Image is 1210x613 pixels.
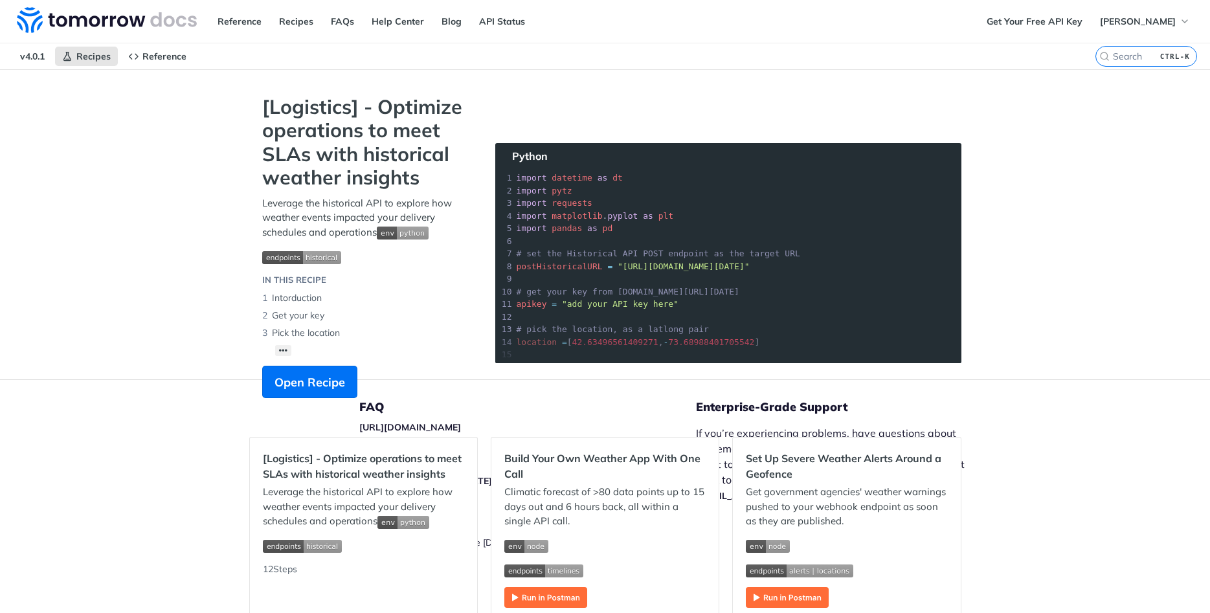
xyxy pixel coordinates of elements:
[262,249,469,264] span: Expand image
[377,227,429,240] img: env
[746,485,947,529] p: Get government agencies' weather warnings pushed to your webhook endpoint as soon as they are pub...
[746,587,829,608] img: Run in Postman
[262,251,341,264] img: endpoint
[504,587,587,608] img: Run in Postman
[262,324,469,342] li: Pick the location
[980,12,1090,31] a: Get Your Free API Key
[263,540,342,553] img: endpoint
[121,47,194,66] a: Reference
[746,539,947,553] span: Expand image
[377,226,429,238] span: Expand image
[17,7,197,33] img: Tomorrow.io Weather API Docs
[1100,16,1176,27] span: [PERSON_NAME]
[746,451,947,482] h2: Set Up Severe Weather Alerts Around a Geofence
[262,95,469,190] strong: [Logistics] - Optimize operations to meet SLAs with historical weather insights
[504,564,583,577] img: endpoint
[275,345,292,356] button: •••
[746,564,853,577] img: endpoint
[262,366,357,398] button: Open Recipe
[1157,50,1193,63] kbd: CTRL-K
[504,539,706,553] span: Expand image
[504,451,706,482] h2: Build Your Own Weather App With One Call
[142,50,186,62] span: Reference
[434,12,469,31] a: Blog
[746,540,790,553] img: env
[504,485,706,529] p: Climatic forecast of >80 data points up to 15 days out and 6 hours back, all within a single API ...
[746,563,947,577] span: Expand image
[263,539,464,553] span: Expand image
[472,12,532,31] a: API Status
[272,12,320,31] a: Recipes
[55,47,118,66] a: Recipes
[263,485,464,529] p: Leverage the historical API to explore how weather events impacted your delivery schedules and op...
[364,12,431,31] a: Help Center
[377,516,429,529] img: env
[274,373,345,391] span: Open Recipe
[1093,12,1197,31] button: [PERSON_NAME]
[504,540,548,553] img: env
[262,274,326,287] div: IN THIS RECIPE
[746,590,829,603] a: Expand image
[210,12,269,31] a: Reference
[1099,51,1110,61] svg: Search
[377,515,429,527] span: Expand image
[504,563,706,577] span: Expand image
[359,421,461,433] a: [URL][DOMAIN_NAME]
[696,425,978,503] p: If you’re experiencing problems, have questions about implementing [DATE][DOMAIN_NAME] , or want ...
[263,451,464,482] h2: [Logistics] - Optimize operations to meet SLAs with historical weather insights
[324,12,361,31] a: FAQs
[504,590,587,603] a: Expand image
[262,307,469,324] li: Get your key
[262,289,469,307] li: Intorduction
[262,196,469,240] p: Leverage the historical API to explore how weather events impacted your delivery schedules and op...
[76,50,111,62] span: Recipes
[13,47,52,66] span: v4.0.1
